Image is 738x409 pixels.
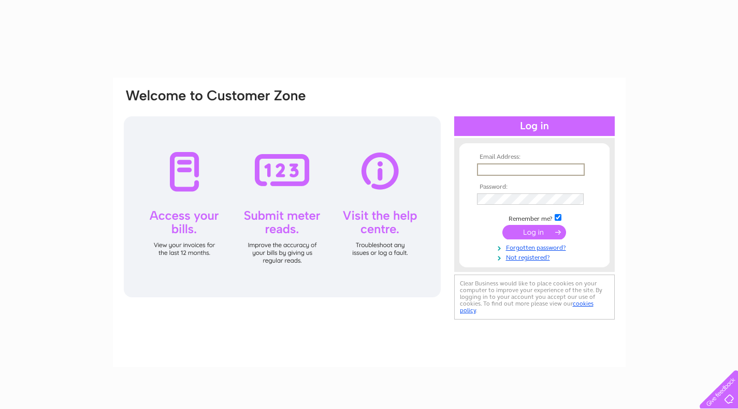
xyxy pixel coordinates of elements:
input: Submit [502,225,566,239]
th: Email Address: [474,154,595,161]
a: Not registered? [477,252,595,262]
a: cookies policy [460,300,594,314]
th: Password: [474,184,595,191]
td: Remember me? [474,213,595,223]
div: Clear Business would like to place cookies on your computer to improve your experience of the sit... [454,275,615,320]
a: Forgotten password? [477,242,595,252]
